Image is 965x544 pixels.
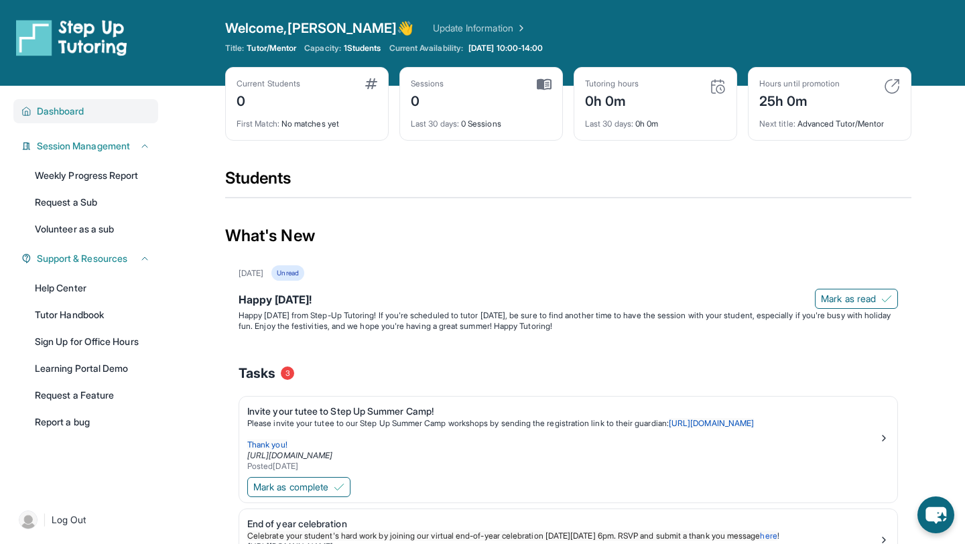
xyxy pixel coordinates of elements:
[917,496,954,533] button: chat-button
[881,293,892,304] img: Mark as read
[19,511,38,529] img: user-img
[237,89,300,111] div: 0
[411,119,459,129] span: Last 30 days :
[537,78,552,90] img: card
[411,111,552,129] div: 0 Sessions
[344,43,381,54] span: 1 Students
[27,190,158,214] a: Request a Sub
[27,356,158,381] a: Learning Portal Demo
[389,43,463,54] span: Current Availability:
[239,310,898,332] p: Happy [DATE] from Step-Up Tutoring! If you're scheduled to tutor [DATE], be sure to find another ...
[247,450,332,460] a: [URL][DOMAIN_NAME]
[52,513,86,527] span: Log Out
[27,163,158,188] a: Weekly Progress Report
[253,480,328,494] span: Mark as complete
[31,139,150,153] button: Session Management
[27,276,158,300] a: Help Center
[271,265,304,281] div: Unread
[247,418,879,429] p: Please invite your tutee to our Step Up Summer Camp workshops by sending the registration link to...
[27,383,158,407] a: Request a Feature
[237,78,300,89] div: Current Students
[225,43,244,54] span: Title:
[37,252,127,265] span: Support & Resources
[247,517,879,531] div: End of year celebration
[27,303,158,327] a: Tutor Handbook
[760,531,777,541] a: here
[239,364,275,383] span: Tasks
[225,167,911,197] div: Students
[31,105,150,118] button: Dashboard
[247,477,350,497] button: Mark as complete
[237,111,377,129] div: No matches yet
[247,439,287,450] span: Thank you!
[43,512,46,528] span: |
[225,19,414,38] span: Welcome, [PERSON_NAME] 👋
[759,89,840,111] div: 25h 0m
[821,292,876,305] span: Mark as read
[466,43,545,54] a: [DATE] 10:00-14:00
[411,89,444,111] div: 0
[585,89,639,111] div: 0h 0m
[585,111,726,129] div: 0h 0m
[513,21,527,35] img: Chevron Right
[247,531,760,541] span: Celebrate your student's hard work by joining our virtual end-of-year celebration [DATE][DATE] 6p...
[239,397,897,474] a: Invite your tutee to Step Up Summer Camp!Please invite your tutee to our Step Up Summer Camp work...
[884,78,900,94] img: card
[304,43,341,54] span: Capacity:
[669,418,754,428] a: [URL][DOMAIN_NAME]
[31,252,150,265] button: Support & Resources
[37,105,84,118] span: Dashboard
[27,217,158,241] a: Volunteer as a sub
[585,78,639,89] div: Tutoring hours
[815,289,898,309] button: Mark as read
[16,19,127,56] img: logo
[759,111,900,129] div: Advanced Tutor/Mentor
[247,461,879,472] div: Posted [DATE]
[239,291,898,310] div: Happy [DATE]!
[13,505,158,535] a: |Log Out
[27,410,158,434] a: Report a bug
[247,43,296,54] span: Tutor/Mentor
[247,405,879,418] div: Invite your tutee to Step Up Summer Camp!
[759,119,795,129] span: Next title :
[585,119,633,129] span: Last 30 days :
[237,119,279,129] span: First Match :
[247,531,879,541] p: !
[37,139,130,153] span: Session Management
[239,268,263,279] div: [DATE]
[468,43,543,54] span: [DATE] 10:00-14:00
[759,78,840,89] div: Hours until promotion
[225,206,911,265] div: What's New
[411,78,444,89] div: Sessions
[710,78,726,94] img: card
[334,482,344,492] img: Mark as complete
[365,78,377,89] img: card
[281,366,294,380] span: 3
[433,21,527,35] a: Update Information
[27,330,158,354] a: Sign Up for Office Hours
